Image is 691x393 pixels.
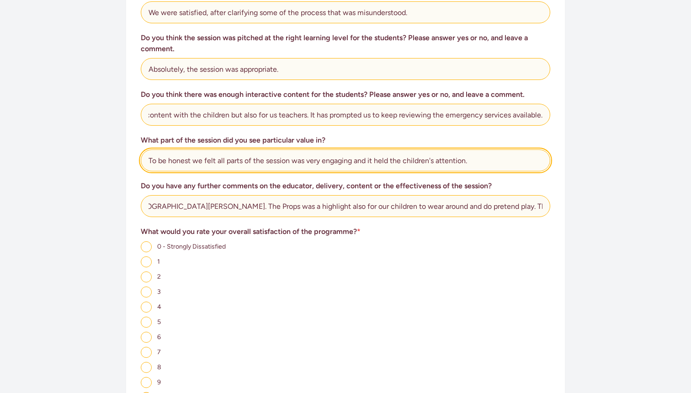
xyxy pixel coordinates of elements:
[141,302,152,313] input: 4
[141,287,152,297] input: 3
[141,347,152,358] input: 7
[141,89,550,100] h3: Do you think there was enough interactive content for the students? Please answer yes or no, and ...
[157,378,161,386] span: 9
[141,226,550,237] h3: What would you rate your overall satisfaction of the programme?
[157,333,161,341] span: 6
[141,135,550,146] h3: What part of the session did you see particular value in?
[141,181,550,191] h3: Do you have any further comments on the educator, delivery, content or the effectiveness of the s...
[141,271,152,282] input: 2
[141,377,152,388] input: 9
[141,332,152,343] input: 6
[141,241,152,252] input: 0 - Strongly Dissatisfied
[157,348,161,356] span: 7
[141,32,550,54] h3: Do you think the session was pitched at the right learning level for the students? Please answer ...
[157,288,161,296] span: 3
[157,243,226,250] span: 0 - Strongly Dissatisfied
[157,318,161,326] span: 5
[157,258,160,266] span: 1
[141,256,152,267] input: 1
[157,303,161,311] span: 4
[141,362,152,373] input: 8
[157,273,161,281] span: 2
[141,317,152,328] input: 5
[157,363,161,371] span: 8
